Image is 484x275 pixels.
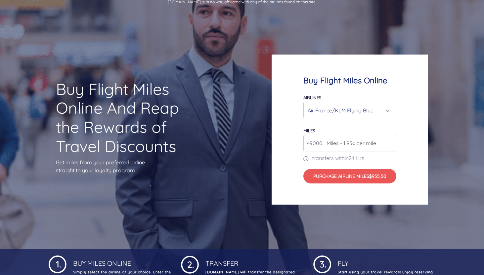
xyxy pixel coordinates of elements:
span: Miles - 1.95¢ per mile [323,139,376,147]
img: 1 [49,254,66,273]
h4: Buy Miles Online [72,254,171,267]
button: Air France/KLM Flying Blue [303,102,396,118]
h1: Buy Flight Miles Online And Reap the Rewards of Travel Discounts [56,80,186,156]
h4: Transfer [204,254,303,267]
p: Get miles from your preferred airline straight to your loyalty program [56,158,186,174]
p: transfers within [303,154,396,162]
span: $955.50 [369,173,386,179]
button: Purchase Airline Miles$955.50 [303,169,396,183]
label: Airlines [303,95,321,100]
img: 1 [313,254,331,273]
img: 1 [181,254,199,274]
h4: Fly [336,254,436,267]
label: miles [303,128,315,133]
div: Air France/KLM Flying Blue [308,104,388,117]
span: 24 Hrs [349,155,364,161]
h4: Buy Flight Miles Online [303,76,396,85]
